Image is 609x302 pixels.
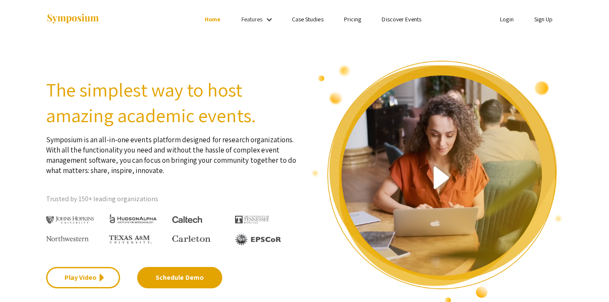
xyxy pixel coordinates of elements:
img: The University of Tennessee [235,216,269,223]
img: Carleton [172,235,211,242]
img: Johns Hopkins University [46,216,94,224]
img: Northwestern [46,236,89,241]
a: Schedule Demo [137,267,222,288]
a: Pricing [344,15,362,23]
mat-icon: Expand Features list [264,15,274,25]
p: Trusted by 150+ leading organizations [46,193,298,205]
img: HudsonAlpha [109,214,157,223]
a: Features [241,15,263,23]
a: Play Video [46,267,120,288]
img: Symposium by ForagerOne [46,13,100,25]
a: Home [205,15,221,23]
p: Symposium is an all-in-one events platform designed for research organizations. With all the func... [46,128,298,176]
img: Caltech [172,216,202,223]
iframe: Chat [573,264,603,296]
h2: The simplest way to host amazing academic events. [46,77,298,128]
a: Discover Events [382,15,421,23]
img: EPSCOR [235,233,282,246]
a: Case Studies [292,15,324,23]
a: Sign Up [534,15,553,23]
img: Texas A&M University [109,235,152,244]
a: Login [500,15,514,23]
